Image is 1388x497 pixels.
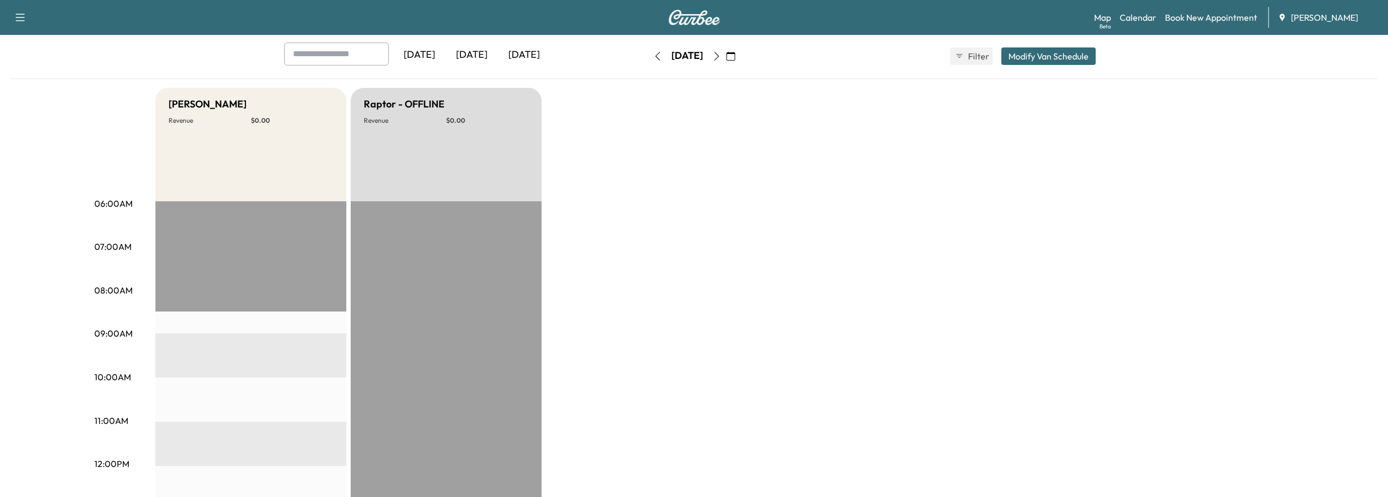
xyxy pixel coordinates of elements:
[1120,11,1156,24] a: Calendar
[169,116,251,125] p: Revenue
[94,370,131,384] p: 10:00AM
[1094,11,1111,24] a: MapBeta
[446,43,498,68] div: [DATE]
[94,240,131,253] p: 07:00AM
[1099,22,1111,31] div: Beta
[950,47,993,65] button: Filter
[1165,11,1257,24] a: Book New Appointment
[94,457,129,470] p: 12:00PM
[498,43,550,68] div: [DATE]
[94,284,133,297] p: 08:00AM
[94,327,133,340] p: 09:00AM
[364,97,444,112] h5: Raptor - OFFLINE
[1001,47,1096,65] button: Modify Van Schedule
[364,116,446,125] p: Revenue
[968,50,988,63] span: Filter
[1291,11,1358,24] span: [PERSON_NAME]
[94,197,133,210] p: 06:00AM
[94,414,128,427] p: 11:00AM
[393,43,446,68] div: [DATE]
[668,10,720,25] img: Curbee Logo
[251,116,333,125] p: $ 0.00
[671,49,703,63] div: [DATE]
[446,116,528,125] p: $ 0.00
[169,97,247,112] h5: [PERSON_NAME]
